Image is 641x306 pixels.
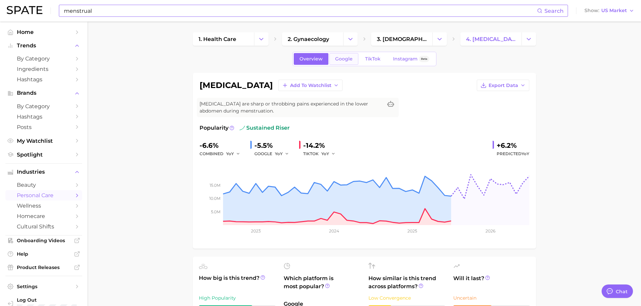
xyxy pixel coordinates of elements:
img: sustained riser [240,125,245,131]
span: Hashtags [17,114,71,120]
a: Hashtags [5,112,82,122]
span: sustained riser [240,124,290,132]
span: wellness [17,203,71,209]
span: YoY [522,151,529,156]
span: US Market [601,9,627,12]
button: Brands [5,88,82,98]
span: Hashtags [17,76,71,83]
tspan: 2025 [407,228,417,233]
button: YoY [321,150,336,158]
span: by Category [17,103,71,110]
a: Home [5,27,82,37]
input: Search here for a brand, industry, or ingredient [63,5,537,16]
span: Search [544,8,564,14]
div: -6.6% [200,140,245,151]
a: Settings [5,281,82,292]
a: by Category [5,101,82,112]
a: wellness [5,201,82,211]
a: My Watchlist [5,136,82,146]
span: YoY [226,151,234,157]
span: Which platform is most popular? [284,274,360,297]
div: Uncertain [453,294,530,302]
a: Ingredients [5,64,82,74]
span: Popularity [200,124,228,132]
img: SPATE [7,6,42,14]
a: 1. health care [193,32,254,46]
tspan: 2023 [251,228,260,233]
span: 2. gynaecology [288,36,329,42]
div: TIKTOK [303,150,340,158]
span: by Category [17,55,71,62]
button: Trends [5,41,82,51]
a: Onboarding Videos [5,235,82,246]
span: Overview [299,56,323,62]
span: personal care [17,192,71,199]
span: beauty [17,182,71,188]
a: TikTok [359,53,386,65]
span: Product Releases [17,264,71,270]
div: -14.2% [303,140,340,151]
span: Instagram [393,56,418,62]
button: Change Category [432,32,447,46]
button: Add to Watchlist [278,80,343,91]
button: Industries [5,167,82,177]
a: by Category [5,53,82,64]
span: Industries [17,169,71,175]
a: Product Releases [5,262,82,272]
span: Will it last? [453,274,530,291]
span: Settings [17,283,71,290]
a: Posts [5,122,82,132]
button: Change Category [343,32,358,46]
div: +6.2% [497,140,529,151]
button: Change Category [254,32,269,46]
a: 4. [MEDICAL_DATA] [460,32,522,46]
a: 3. [DEMOGRAPHIC_DATA] reproductive system concerns [371,32,432,46]
span: How similar is this trend across platforms? [368,274,445,291]
button: YoY [275,150,289,158]
h1: [MEDICAL_DATA] [200,81,273,89]
tspan: 2024 [329,228,339,233]
span: Ingredients [17,66,71,72]
div: combined [200,150,245,158]
span: YoY [321,151,329,157]
tspan: 2026 [486,228,495,233]
a: homecare [5,211,82,221]
span: Google [335,56,353,62]
span: Export Data [489,83,518,88]
a: cultural shifts [5,221,82,232]
div: High Popularity [199,294,276,302]
div: GOOGLE [254,150,294,158]
span: Brands [17,90,71,96]
span: 4. [MEDICAL_DATA] [466,36,516,42]
span: 1. health care [199,36,236,42]
a: Spotlight [5,149,82,160]
span: [MEDICAL_DATA] are sharp or throbbing pains experienced in the lower abdomen during menstruation. [200,100,383,115]
span: Onboarding Videos [17,237,71,244]
span: homecare [17,213,71,219]
span: Beta [421,56,427,62]
button: YoY [226,150,241,158]
span: cultural shifts [17,223,71,230]
div: Low Convergence [368,294,445,302]
div: -5.5% [254,140,294,151]
span: My Watchlist [17,138,71,144]
span: Spotlight [17,151,71,158]
span: Home [17,29,71,35]
a: Help [5,249,82,259]
a: Hashtags [5,74,82,85]
span: Predicted [497,150,529,158]
a: personal care [5,190,82,201]
span: How big is this trend? [199,274,276,291]
span: Help [17,251,71,257]
span: Log Out [17,297,85,303]
span: Trends [17,43,71,49]
a: 2. gynaecology [282,32,343,46]
span: Add to Watchlist [290,83,331,88]
button: Export Data [477,80,529,91]
button: ShowUS Market [583,6,636,15]
span: YoY [275,151,283,157]
span: 3. [DEMOGRAPHIC_DATA] reproductive system concerns [377,36,427,42]
span: Posts [17,124,71,130]
a: InstagramBeta [387,53,435,65]
a: beauty [5,180,82,190]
